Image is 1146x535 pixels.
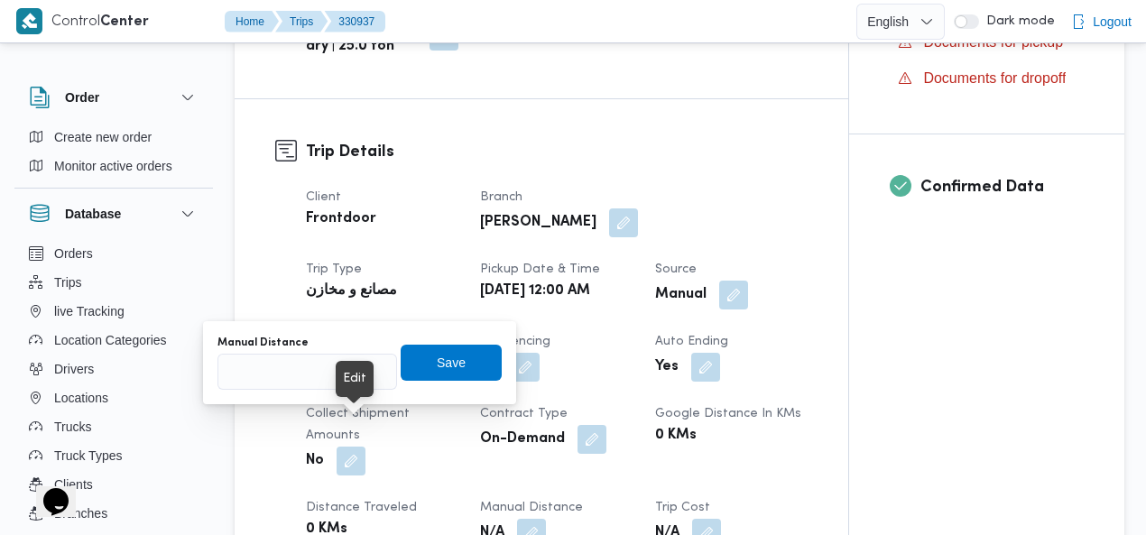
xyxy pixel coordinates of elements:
button: Save [401,345,502,381]
span: Dark mode [979,14,1055,29]
button: Logout [1064,4,1139,40]
button: Home [225,11,279,32]
span: Collect Shipment Amounts [306,408,410,441]
h3: Database [65,203,121,225]
button: Drivers [22,355,206,383]
span: Drivers [54,358,94,380]
button: Orders [22,239,206,268]
span: Manual Distance [480,502,583,513]
button: Truck Types [22,441,206,470]
h3: Order [65,87,99,108]
span: Logout [1093,11,1132,32]
b: [DATE] 12:00 AM [480,281,590,302]
span: Branch [480,191,522,203]
span: Pickup date & time [480,263,600,275]
button: Order [29,87,199,108]
button: Database [29,203,199,225]
div: Edit [343,368,366,390]
button: Location Categories [22,326,206,355]
span: Distance Traveled [306,502,417,513]
b: Center [100,15,149,29]
button: live Tracking [22,297,206,326]
span: Documents for dropoff [923,70,1066,86]
span: Google distance in KMs [655,408,801,420]
span: Trip Type [306,263,362,275]
button: Locations [22,383,206,412]
button: Trips [275,11,328,32]
b: Frontdoor [306,208,376,230]
h3: Trip Details [306,140,808,164]
button: Monitor active orders [22,152,206,180]
b: No [306,450,324,472]
b: Manual [655,284,707,306]
span: Contract Type [480,408,568,420]
button: Trips [22,268,206,297]
b: مصانع و مخازن [306,281,397,302]
div: Order [14,123,213,188]
span: Location Categories [54,329,167,351]
span: Auto Ending [655,336,728,347]
b: Yes [655,356,679,378]
span: Source [655,263,697,275]
b: On-Demand [480,429,565,450]
button: 330937 [324,11,385,32]
span: Trips [54,272,82,293]
span: Truck Types [54,445,122,466]
button: Clients [22,470,206,499]
b: [PERSON_NAME] [480,212,596,234]
span: Trucks [54,416,91,438]
span: Monitor active orders [54,155,172,177]
iframe: chat widget [18,463,76,517]
span: Orders [54,243,93,264]
span: Branches [54,503,107,524]
span: Client [306,191,341,203]
span: Documents for dropoff [923,68,1066,89]
span: Locations [54,387,108,409]
span: live Tracking [54,300,125,322]
button: Trucks [22,412,206,441]
img: X8yXhbKr1z7QwAAAABJRU5ErkJggg== [16,8,42,34]
label: Manual Distance [217,336,309,350]
h3: Confirmed Data [920,175,1084,199]
button: Documents for dropoff [891,64,1084,93]
span: Create new order [54,126,152,148]
button: Branches [22,499,206,528]
button: Create new order [22,123,206,152]
span: Trip Cost [655,502,710,513]
span: Save [437,352,466,374]
b: 0 KMs [655,425,697,447]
